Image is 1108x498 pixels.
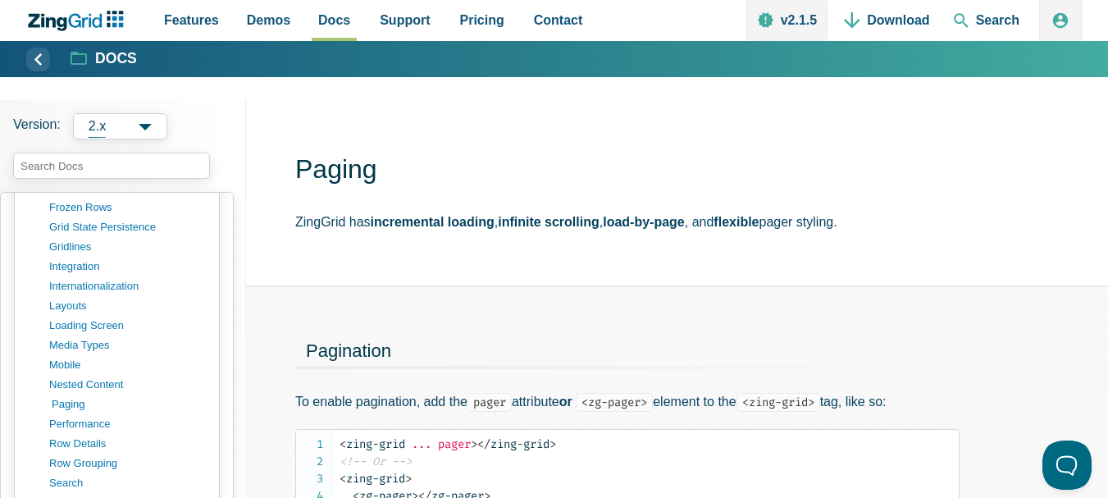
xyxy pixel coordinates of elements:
a: grid state persistence [49,217,206,237]
a: loading screen [49,316,206,336]
span: > [471,437,477,451]
span: Pricing [460,9,504,31]
span: Version: [13,113,61,139]
code: <zing-grid> [736,393,820,412]
h1: Paging [295,153,1082,190]
span: < [340,437,346,451]
a: nested content [49,375,206,395]
span: </ [477,437,490,451]
label: Versions [13,113,233,139]
a: Docs [71,49,137,69]
span: Pagination [306,340,391,361]
strong: incremental loading [371,215,495,229]
strong: Docs [95,52,137,66]
a: Pagination [285,266,950,363]
a: frozen rows [49,198,206,217]
a: performance [49,414,206,434]
a: layouts [49,296,206,316]
a: mobile [49,355,206,375]
p: To enable pagination, add the attribute element to the tag, like so: [295,391,960,413]
span: Support [380,9,430,31]
span: < [340,472,346,486]
code: pager [467,393,512,412]
a: ZingChart Logo. Click to return to the homepage [26,11,132,31]
span: pager [438,437,471,451]
span: > [549,437,556,451]
span: <!-- Or --> [340,455,412,468]
strong: or [559,395,572,409]
a: row grouping [49,454,206,473]
a: media types [49,336,206,355]
span: Contact [534,9,583,31]
span: zing-grid [477,437,549,451]
a: internationalization [49,276,206,296]
p: ZingGrid has , , , and pager styling. [295,211,1082,233]
span: > [405,472,412,486]
span: zing-grid [340,472,405,486]
code: <zg-pager> [576,393,653,412]
span: zing-grid [340,437,405,451]
strong: flexible [714,215,759,229]
span: Docs [318,9,350,31]
a: integration [49,257,206,276]
strong: load-by-page [603,215,685,229]
a: gridlines [49,237,206,257]
a: paging [52,395,208,414]
span: Demos [247,9,290,31]
span: ... [412,437,431,451]
span: Features [164,9,219,31]
strong: infinite scrolling [498,215,600,229]
input: search input [13,153,210,179]
a: row details [49,434,206,454]
iframe: Help Scout Beacon - Open [1042,441,1092,490]
a: search [49,473,206,493]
